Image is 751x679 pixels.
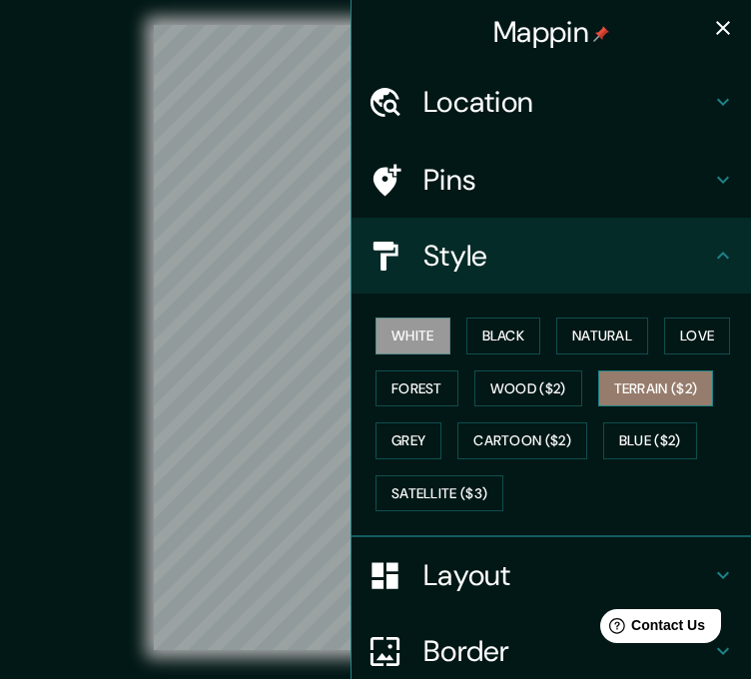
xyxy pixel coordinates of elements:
iframe: Help widget launcher [573,601,729,657]
div: Pins [352,142,751,218]
div: Location [352,64,751,140]
h4: Style [423,238,711,274]
button: Forest [375,370,458,407]
h4: Location [423,84,711,120]
button: Cartoon ($2) [457,422,587,459]
button: Black [466,318,541,354]
button: White [375,318,450,354]
button: Natural [556,318,648,354]
button: Wood ($2) [474,370,582,407]
button: Grey [375,422,441,459]
div: Layout [352,537,751,613]
button: Blue ($2) [603,422,697,459]
img: pin-icon.png [593,26,609,42]
h4: Border [423,633,711,669]
button: Terrain ($2) [598,370,714,407]
h4: Mappin [493,14,609,50]
div: Style [352,218,751,294]
h4: Pins [423,162,711,198]
h4: Layout [423,557,711,593]
button: Satellite ($3) [375,475,503,512]
button: Love [664,318,730,354]
canvas: Map [154,25,596,650]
